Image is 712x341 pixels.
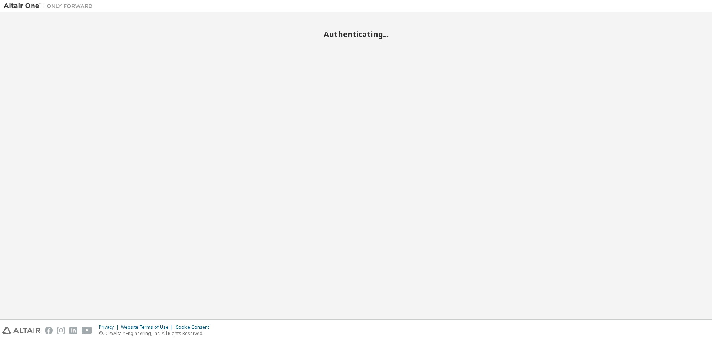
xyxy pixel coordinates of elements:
img: facebook.svg [45,327,53,334]
img: Altair One [4,2,96,10]
img: linkedin.svg [69,327,77,334]
div: Privacy [99,324,121,330]
p: © 2025 Altair Engineering, Inc. All Rights Reserved. [99,330,214,337]
img: youtube.svg [82,327,92,334]
div: Website Terms of Use [121,324,175,330]
div: Cookie Consent [175,324,214,330]
img: altair_logo.svg [2,327,40,334]
img: instagram.svg [57,327,65,334]
h2: Authenticating... [4,29,708,39]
